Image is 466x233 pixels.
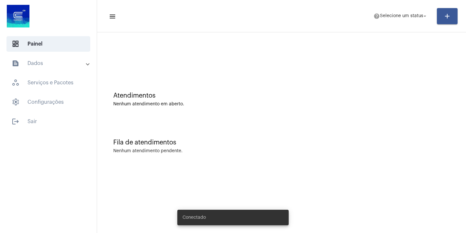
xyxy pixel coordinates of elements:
[12,98,19,106] span: sidenav icon
[12,59,19,67] mat-icon: sidenav icon
[6,114,90,129] span: Sair
[6,36,90,52] span: Painel
[6,94,90,110] span: Configurações
[113,139,450,146] div: Fila de atendimentos
[113,92,450,99] div: Atendimentos
[4,56,97,71] mat-expansion-panel-header: sidenav iconDados
[373,13,380,19] mat-icon: help
[12,59,86,67] mat-panel-title: Dados
[370,10,432,23] button: Selecione um status
[422,13,428,19] mat-icon: arrow_drop_down
[443,12,451,20] mat-icon: add
[113,102,450,107] div: Nenhum atendimento em aberto.
[6,75,90,90] span: Serviços e Pacotes
[113,149,183,154] div: Nenhum atendimento pendente.
[109,13,115,20] mat-icon: sidenav icon
[183,214,206,221] span: Conectado
[12,118,19,125] mat-icon: sidenav icon
[12,40,19,48] span: sidenav icon
[5,3,31,29] img: d4669ae0-8c07-2337-4f67-34b0df7f5ae4.jpeg
[380,14,423,18] span: Selecione um status
[12,79,19,87] span: sidenav icon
